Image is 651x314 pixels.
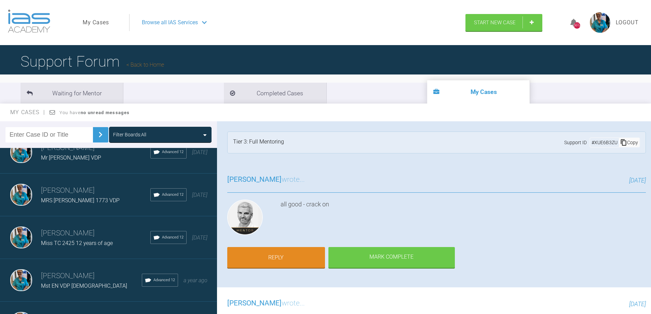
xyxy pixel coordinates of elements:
span: [PERSON_NAME] [227,299,282,307]
div: Copy [619,138,639,147]
div: # XUE6B3ZU [590,139,619,146]
div: Tier 3: Full Mentoring [233,137,284,148]
li: My Cases [427,80,530,104]
img: Åsa Ulrika Linnea Feneley [10,141,32,163]
h3: wrote... [227,298,305,309]
img: Åsa Ulrika Linnea Feneley [10,227,32,248]
span: My Cases [10,109,45,115]
span: [DATE] [192,234,207,241]
span: [DATE] [192,149,207,155]
div: all good - crack on [281,200,646,238]
h3: [PERSON_NAME] [41,142,150,154]
div: Mark Complete [328,247,455,268]
span: Miss TC 2425 12 years of age [41,240,113,246]
li: Completed Cases [224,83,326,104]
a: Back to Home [126,62,164,68]
span: Start New Case [474,19,516,26]
span: Browse all IAS Services [142,18,198,27]
span: Advanced 12 [162,192,184,198]
a: Reply [227,247,325,268]
span: [DATE] [192,192,207,198]
h3: [PERSON_NAME] [41,228,150,239]
span: Mr [PERSON_NAME] VDP [41,154,101,161]
img: profile.png [590,12,610,33]
span: a year ago [184,277,207,284]
a: Start New Case [465,14,542,31]
span: You have [59,110,130,115]
span: MRS [PERSON_NAME] 1773 VDP [41,197,120,204]
strong: no unread messages [81,110,130,115]
input: Enter Case ID or Title [5,127,93,142]
span: Advanced 12 [162,234,184,241]
h3: [PERSON_NAME] [41,270,142,282]
a: My Cases [83,18,109,27]
span: Advanced 12 [162,149,184,155]
div: 5612 [574,22,580,29]
li: Waiting for Mentor [21,83,123,104]
h3: wrote... [227,174,305,186]
h1: Support Forum [21,50,164,73]
img: Ross Hobson [227,200,263,235]
img: logo-light.3e3ef733.png [8,10,50,33]
span: Advanced 12 [153,277,175,283]
span: Support ID [564,139,587,146]
h3: [PERSON_NAME] [41,185,150,196]
a: Logout [616,18,639,27]
span: [PERSON_NAME] [227,175,282,183]
span: Mst EN VDP [DEMOGRAPHIC_DATA] [41,283,127,289]
img: Åsa Ulrika Linnea Feneley [10,184,32,206]
img: Åsa Ulrika Linnea Feneley [10,269,32,291]
span: [DATE] [629,177,646,184]
img: chevronRight.28bd32b0.svg [95,129,106,140]
div: Filter Boards: All [113,131,146,138]
span: [DATE] [629,300,646,308]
